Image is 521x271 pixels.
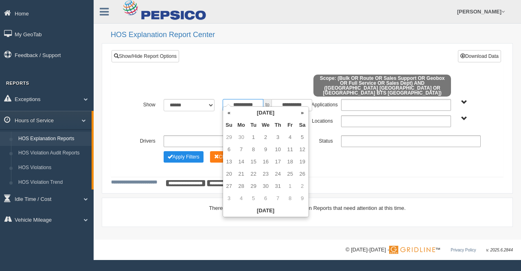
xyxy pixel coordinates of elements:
[235,143,247,156] td: 7
[235,107,296,119] th: [DATE]
[223,156,235,168] td: 13
[389,246,435,254] img: Gridline
[111,204,503,212] div: There are no HOS Violations or Explanation Reports that need attention at this time.
[130,135,160,145] label: Drivers
[307,135,337,145] label: Status
[235,192,247,205] td: 4
[296,119,309,131] th: Sa
[235,119,247,131] th: Mo
[130,99,160,109] label: Show
[313,75,451,97] span: Scope: (Bulk OR Route OR Sales Support OR Geobox OR Full Service OR Sales Dept) AND ([GEOGRAPHIC_...
[223,143,235,156] td: 6
[346,246,513,254] div: © [DATE]-[DATE] - ™
[111,31,513,39] h2: HOS Explanation Report Center
[15,146,92,161] a: HOS Violation Audit Reports
[260,168,272,180] td: 23
[296,168,309,180] td: 26
[284,192,296,205] td: 8
[235,168,247,180] td: 21
[223,131,235,143] td: 29
[284,143,296,156] td: 11
[486,248,513,252] span: v. 2025.6.2844
[260,180,272,192] td: 30
[223,192,235,205] td: 3
[307,115,337,125] label: Locations
[272,131,284,143] td: 3
[272,192,284,205] td: 7
[284,168,296,180] td: 25
[458,50,501,62] button: Download Data
[296,143,309,156] td: 12
[284,156,296,168] td: 18
[15,175,92,190] a: HOS Violation Trend
[247,192,260,205] td: 5
[210,151,250,163] button: Change Filter Options
[296,107,309,119] th: »
[235,180,247,192] td: 28
[235,156,247,168] td: 14
[15,132,92,146] a: HOS Explanation Reports
[296,180,309,192] td: 2
[296,156,309,168] td: 19
[296,192,309,205] td: 9
[451,248,476,252] a: Privacy Policy
[284,131,296,143] td: 4
[247,119,260,131] th: Tu
[247,156,260,168] td: 15
[235,131,247,143] td: 30
[272,168,284,180] td: 24
[296,131,309,143] td: 5
[223,180,235,192] td: 27
[164,151,204,163] button: Change Filter Options
[247,143,260,156] td: 8
[247,168,260,180] td: 22
[223,107,235,119] th: «
[260,192,272,205] td: 6
[272,143,284,156] td: 10
[307,99,337,109] label: Applications
[15,161,92,175] a: HOS Violations
[284,180,296,192] td: 1
[263,99,271,111] span: to
[223,168,235,180] td: 20
[223,119,235,131] th: Su
[260,119,272,131] th: We
[247,131,260,143] td: 1
[247,180,260,192] td: 29
[272,180,284,192] td: 31
[223,205,309,217] th: [DATE]
[260,131,272,143] td: 2
[272,119,284,131] th: Th
[112,50,179,62] a: Show/Hide Report Options
[260,143,272,156] td: 9
[284,119,296,131] th: Fr
[272,156,284,168] td: 17
[260,156,272,168] td: 16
